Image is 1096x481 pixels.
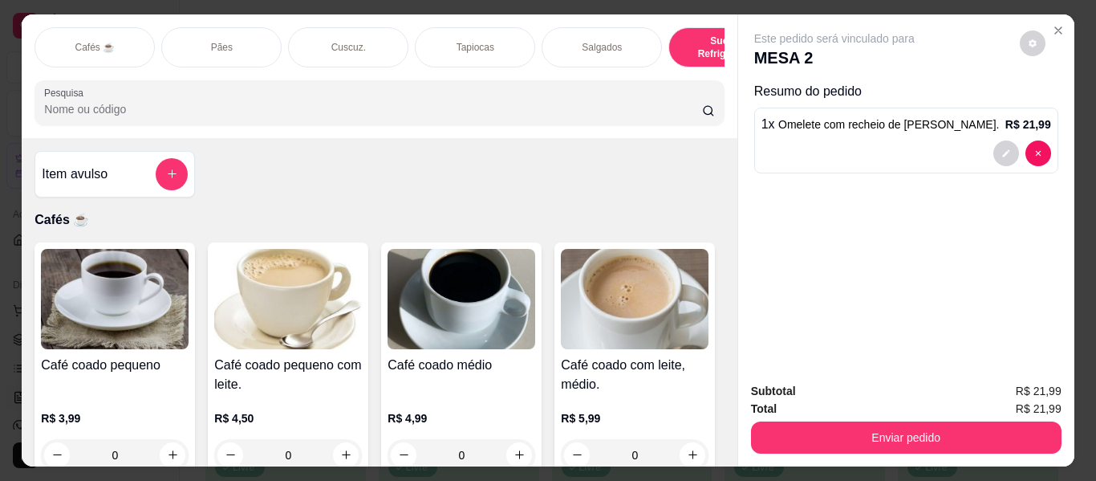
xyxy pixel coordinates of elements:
[778,118,999,131] span: Omelete com recheio de [PERSON_NAME].
[391,442,416,468] button: decrease-product-quantity
[388,249,535,349] img: product-image
[42,165,108,184] h4: Item avulso
[331,41,366,54] p: Cuscuz.
[214,410,362,426] p: R$ 4,50
[761,115,1000,134] p: 1 x
[388,356,535,375] h4: Café coado médio
[993,141,1019,166] button: decrease-product-quantity
[1045,18,1071,43] button: Close
[751,402,777,415] strong: Total
[214,249,362,349] img: product-image
[1005,116,1051,132] p: R$ 21,99
[44,442,70,468] button: decrease-product-quantity
[41,410,189,426] p: R$ 3,99
[754,47,915,69] p: MESA 2
[682,35,775,60] p: Sucos e Refrigerantes
[582,41,622,54] p: Salgados
[388,410,535,426] p: R$ 4,99
[160,442,185,468] button: increase-product-quantity
[561,249,708,349] img: product-image
[506,442,532,468] button: increase-product-quantity
[1016,382,1061,400] span: R$ 21,99
[754,82,1058,101] p: Resumo do pedido
[44,101,702,117] input: Pesquisa
[35,210,724,230] p: Cafés ☕
[41,356,189,375] h4: Café coado pequeno
[561,356,708,394] h4: Café coado com leite, médio.
[214,356,362,394] h4: Café coado pequeno com leite.
[1016,400,1061,418] span: R$ 21,99
[75,41,115,54] p: Cafés ☕
[564,442,590,468] button: decrease-product-quantity
[41,249,189,349] img: product-image
[211,41,233,54] p: Pães
[156,158,188,190] button: add-separate-item
[680,442,705,468] button: increase-product-quantity
[457,41,494,54] p: Tapiocas
[217,442,243,468] button: decrease-product-quantity
[751,422,1061,454] button: Enviar pedido
[751,385,796,397] strong: Subtotal
[333,442,359,468] button: increase-product-quantity
[1025,141,1051,166] button: decrease-product-quantity
[754,31,915,47] p: Este pedido será vinculado para
[1020,31,1045,56] button: decrease-product-quantity
[44,86,89,100] label: Pesquisa
[561,410,708,426] p: R$ 5,99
